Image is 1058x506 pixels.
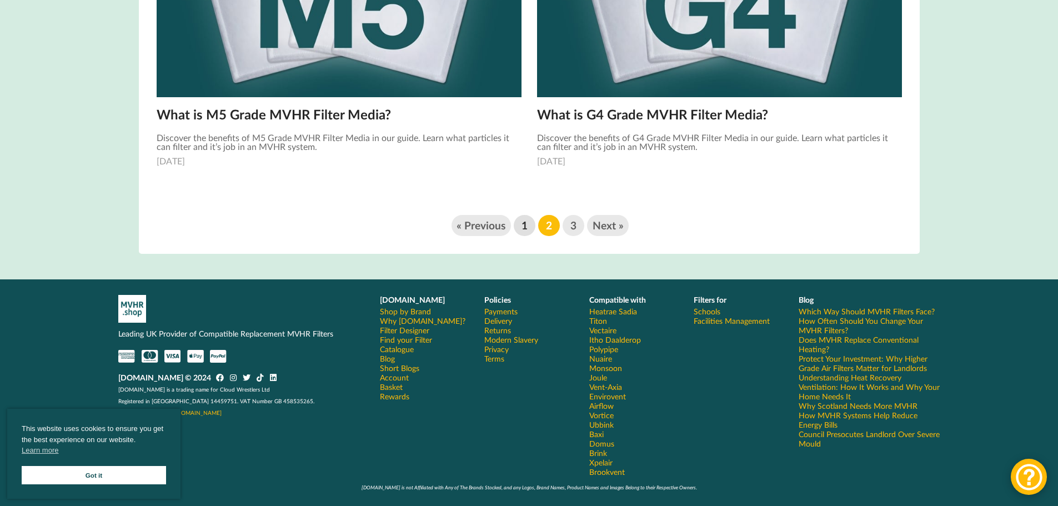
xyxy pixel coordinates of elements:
[118,295,146,323] img: mvhr-inverted.png
[589,382,622,392] a: Vent-Axia
[380,307,431,316] a: Shop by Brand
[799,354,940,373] a: Protect Your Investment: Why Higher Grade Air Filters Matter for Landlords
[380,335,432,344] a: Find your Filter
[157,106,391,122] a: What is M5 Grade MVHR Filter Media?
[484,335,538,344] a: Modern Slavery
[589,448,607,458] a: Brink
[484,325,511,335] a: Returns
[538,215,559,236] span: 2
[22,445,58,456] a: cookies - Learn more
[157,156,522,166] div: [DATE]
[452,215,511,236] a: « Previous
[799,429,940,448] a: Council Presocutes Landlord Over Severe Mould
[380,344,414,354] a: Catalogue
[484,316,512,325] a: Delivery
[22,466,166,484] a: Got it cookie
[175,409,222,416] a: [DOMAIN_NAME]
[7,409,180,499] div: cookieconsent
[799,295,814,304] b: Blog
[380,325,429,335] a: Filter Designer
[484,344,509,354] a: Privacy
[589,363,622,373] a: Monsoon
[799,410,940,429] a: How MVHR Systems Help Reduce Energy Bills
[380,392,409,401] a: Rewards
[589,458,613,467] a: Xpelair
[589,344,618,354] a: Polypipe
[589,401,614,410] a: Airflow
[799,373,940,401] a: Understanding Heat Recovery Ventilation: How It Works and Why Your Home Needs It
[380,354,395,363] a: Blog
[799,307,935,316] a: Which Way Should MVHR Filters Face?
[589,307,637,316] a: Heatrae Sadia
[118,373,211,382] b: [DOMAIN_NAME] © 2024
[537,106,768,122] a: What is G4 Grade MVHR Filter Media?
[563,215,584,236] a: 3
[589,295,646,304] b: Compatible with
[799,316,940,335] a: How Often Should You Change Your MVHR Filters?
[589,467,625,477] a: Brookvent
[537,156,902,166] div: [DATE]
[694,295,726,304] b: Filters for
[589,316,607,325] a: Titon
[380,382,403,392] a: Basket
[484,307,518,316] a: Payments
[380,316,465,325] a: Why [DOMAIN_NAME]?
[157,132,509,152] span: Discover the benefits of M5 Grade MVHR Filter Media in our guide. Learn what particles it can fil...
[589,354,612,363] a: Nuaire
[380,295,445,304] b: [DOMAIN_NAME]
[799,401,917,410] a: Why Scotland Needs More MVHR
[484,295,511,304] b: Policies
[22,423,166,459] span: This website uses cookies to ensure you get the best experience on our website.
[537,132,888,152] span: Discover the benefits of G4 Grade MVHR Filter Media in our guide. Learn what particles it can fil...
[589,439,614,448] a: Domus
[118,484,940,490] div: [DOMAIN_NAME] is not Affiliated with Any of The Brands Stocked, and any Logos, Brand Names, Produ...
[589,373,607,382] a: Joule
[380,373,409,382] a: Account
[118,398,314,404] span: Registered in [GEOGRAPHIC_DATA] 14459751. VAT Number GB 458535265.
[484,354,504,363] a: Terms
[589,420,614,429] a: Ubbink
[514,215,535,236] a: 1
[380,363,419,373] a: Short Blogs
[118,386,270,393] span: [DOMAIN_NAME] is a trading name for Cloud Wrestlers Ltd
[694,307,720,316] a: Schools
[694,316,770,325] a: Facilities Management
[587,215,629,236] a: Next »
[589,335,641,344] a: Itho Daalderop
[589,429,604,439] a: Baxi
[118,328,364,339] p: Leading UK Provider of Compatible Replacement MVHR Filters
[589,410,614,420] a: Vortice
[589,392,626,401] a: Envirovent
[589,325,616,335] a: Vectaire
[799,335,940,354] a: Does MVHR Replace Conventional Heating?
